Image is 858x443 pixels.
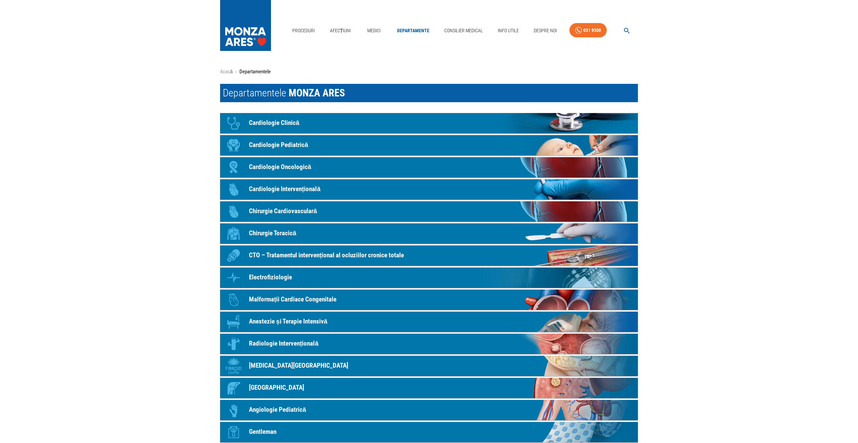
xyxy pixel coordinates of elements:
div: Icon [223,179,244,200]
a: IconChirurgie Toracică [220,223,638,244]
p: Cardiologie Clinică [249,118,299,128]
div: Icon [223,135,244,155]
a: IconChirurgie Cardiovasculară [220,201,638,222]
h1: Departamentele [220,84,638,102]
a: IconAngiologie Pediatrică [220,400,638,420]
a: Departamente [394,24,432,38]
p: [MEDICAL_DATA][GEOGRAPHIC_DATA] [249,361,348,371]
div: Icon [223,201,244,222]
a: Afecțiuni [327,24,354,38]
p: CTO – Tratamentul intervențional al ocluziilor cronice totale [249,251,404,260]
p: Angiologie Pediatrică [249,405,306,415]
span: MONZA ARES [289,87,345,99]
p: Gentleman [249,427,276,437]
div: Icon [223,113,244,133]
a: Info Utile [495,24,522,38]
a: Despre Noi [531,24,560,38]
div: Icon [223,356,244,376]
p: Chirurgie Cardiovasculară [249,206,317,216]
a: IconCardiologie Clinică [220,113,638,133]
div: Icon [223,157,244,178]
a: IconCardiologie Oncologică [220,157,638,178]
a: IconElectrofiziologie [220,267,638,288]
a: Medici [363,24,385,38]
p: Cardiologie Intervențională [249,184,320,194]
p: Cardiologie Pediatrică [249,140,308,150]
a: IconCTO – Tratamentul intervențional al ocluziilor cronice totale [220,245,638,266]
div: Icon [223,245,244,266]
a: 031 9300 [569,23,607,38]
div: 031 9300 [583,26,601,35]
p: Malformații Cardiace Congenitale [249,295,336,304]
a: Acasă [220,69,233,75]
div: Icon [223,378,244,398]
a: Icon[MEDICAL_DATA][GEOGRAPHIC_DATA] [220,356,638,376]
li: › [235,68,237,76]
a: IconCardiologie Pediatrică [220,135,638,155]
div: Icon [223,422,244,442]
p: Departamentele [239,68,271,76]
a: Proceduri [290,24,317,38]
a: IconRadiologie Intervențională [220,334,638,354]
div: Icon [223,312,244,332]
p: Radiologie Intervențională [249,339,318,349]
p: Cardiologie Oncologică [249,162,311,172]
div: Icon [223,334,244,354]
div: Icon [223,223,244,244]
p: Electrofiziologie [249,273,292,282]
a: Icon[GEOGRAPHIC_DATA] [220,378,638,398]
a: IconAnestezie și Terapie Intensivă [220,312,638,332]
a: IconGentleman [220,422,638,442]
a: IconCardiologie Intervențională [220,179,638,200]
div: Icon [223,290,244,310]
a: IconMalformații Cardiace Congenitale [220,290,638,310]
p: Chirurgie Toracică [249,228,296,238]
a: Consilier Medical [442,24,486,38]
nav: breadcrumb [220,68,638,76]
div: Icon [223,267,244,288]
div: Icon [223,400,244,420]
p: [GEOGRAPHIC_DATA] [249,383,304,393]
p: Anestezie și Terapie Intensivă [249,317,327,327]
